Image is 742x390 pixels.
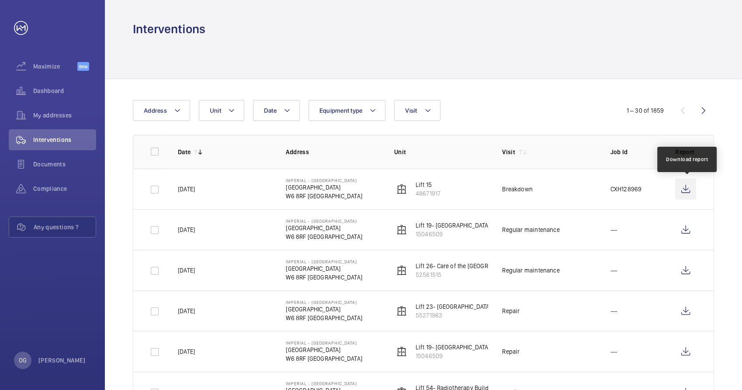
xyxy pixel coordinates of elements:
[610,266,617,275] p: ---
[178,347,195,356] p: [DATE]
[34,223,96,231] span: Any questions ?
[610,148,661,156] p: Job Id
[286,314,362,322] p: W6 8RF [GEOGRAPHIC_DATA]
[416,180,440,189] p: Lift 15
[33,184,96,193] span: Compliance
[502,347,520,356] div: Repair
[610,307,617,315] p: ---
[286,300,362,305] p: Imperial - [GEOGRAPHIC_DATA]
[286,148,380,156] p: Address
[144,107,167,114] span: Address
[286,305,362,314] p: [GEOGRAPHIC_DATA]
[502,266,559,275] div: Regular maintenance
[416,189,440,198] p: 48671917
[502,148,515,156] p: Visit
[178,148,191,156] p: Date
[286,192,362,200] p: W6 8RF [GEOGRAPHIC_DATA]
[416,343,540,352] p: Lift 19- [GEOGRAPHIC_DATA] Block (Passenger)
[286,178,362,183] p: Imperial - [GEOGRAPHIC_DATA]
[286,218,362,224] p: Imperial - [GEOGRAPHIC_DATA]
[416,352,540,360] p: 15046509
[286,381,362,386] p: Imperial - [GEOGRAPHIC_DATA]
[253,100,300,121] button: Date
[309,100,386,121] button: Equipment type
[416,311,541,320] p: 55271963
[394,148,488,156] p: Unit
[286,183,362,192] p: [GEOGRAPHIC_DATA]
[610,347,617,356] p: ---
[199,100,244,121] button: Unit
[286,354,362,363] p: W6 8RF [GEOGRAPHIC_DATA]
[19,356,27,365] p: OG
[133,100,190,121] button: Address
[33,86,96,95] span: Dashboard
[286,232,362,241] p: W6 8RF [GEOGRAPHIC_DATA]
[286,259,362,264] p: Imperial - [GEOGRAPHIC_DATA]
[405,107,417,114] span: Visit
[396,184,407,194] img: elevator.svg
[502,185,533,193] div: Breakdown
[33,160,96,169] span: Documents
[286,264,362,273] p: [GEOGRAPHIC_DATA]
[626,106,664,115] div: 1 – 30 of 1859
[666,155,708,163] div: Download report
[33,62,77,71] span: Maximize
[286,224,362,232] p: [GEOGRAPHIC_DATA]
[210,107,221,114] span: Unit
[502,307,520,315] div: Repair
[178,266,195,275] p: [DATE]
[396,265,407,276] img: elevator.svg
[416,302,541,311] p: Lift 23- [GEOGRAPHIC_DATA] Block (Passenger)
[396,306,407,316] img: elevator.svg
[33,135,96,144] span: Interventions
[77,62,89,71] span: Beta
[286,273,362,282] p: W6 8RF [GEOGRAPHIC_DATA]
[394,100,440,121] button: Visit
[610,185,642,193] p: CXH128969
[286,345,362,354] p: [GEOGRAPHIC_DATA]
[396,346,407,357] img: elevator.svg
[396,224,407,235] img: elevator.svg
[610,225,617,234] p: ---
[178,307,195,315] p: [DATE]
[33,111,96,120] span: My addresses
[416,221,540,230] p: Lift 19- [GEOGRAPHIC_DATA] Block (Passenger)
[38,356,86,365] p: [PERSON_NAME]
[286,340,362,345] p: Imperial - [GEOGRAPHIC_DATA]
[319,107,363,114] span: Equipment type
[264,107,277,114] span: Date
[178,225,195,234] p: [DATE]
[178,185,195,193] p: [DATE]
[133,21,205,37] h1: Interventions
[416,270,556,279] p: 52561515
[416,230,540,238] p: 15046509
[502,225,559,234] div: Regular maintenance
[416,262,556,270] p: Lift 26- Care of the [GEOGRAPHIC_DATA] (Passenger)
